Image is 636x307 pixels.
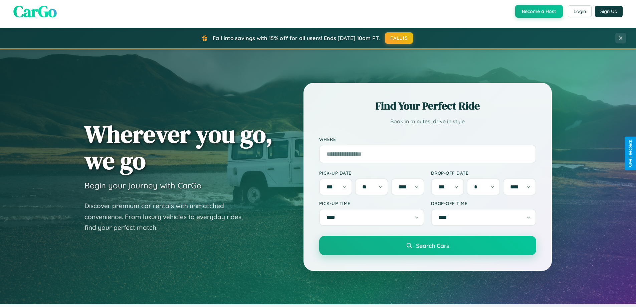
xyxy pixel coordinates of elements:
label: Drop-off Date [431,170,536,176]
button: Sign Up [595,6,623,17]
button: Become a Host [515,5,563,18]
div: Give Feedback [628,140,633,167]
p: Discover premium car rentals with unmatched convenience. From luxury vehicles to everyday rides, ... [84,200,251,233]
h2: Find Your Perfect Ride [319,99,536,113]
h3: Begin your journey with CarGo [84,180,202,190]
h1: Wherever you go, we go [84,121,273,174]
label: Where [319,136,536,142]
button: Search Cars [319,236,536,255]
span: CarGo [13,0,57,22]
button: Login [568,5,592,17]
label: Pick-up Date [319,170,424,176]
label: Pick-up Time [319,200,424,206]
span: Fall into savings with 15% off for all users! Ends [DATE] 10am PT. [213,35,380,41]
span: Search Cars [416,242,449,249]
p: Book in minutes, drive in style [319,117,536,126]
button: FALL15 [385,32,413,44]
label: Drop-off Time [431,200,536,206]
